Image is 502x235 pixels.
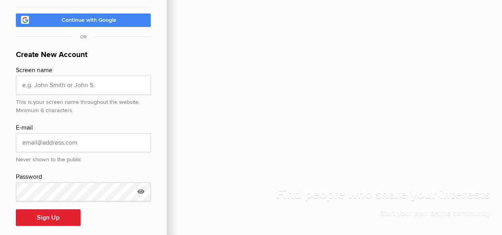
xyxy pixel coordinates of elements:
[16,133,151,152] input: email@address.com
[16,13,151,27] a: Continue with Google
[62,17,116,23] span: Continue with Google
[276,208,490,223] p: Start your own online community
[16,95,151,115] div: This is your screen name throughout the website. Minimum 6 characters.
[16,209,81,226] button: Sign Up
[72,34,94,40] span: OR
[16,49,151,65] h1: Create New Account
[16,76,151,95] input: e.g. John Smith or John S.
[16,123,151,133] div: E-mail
[276,186,490,208] h1: Find people who share your interests
[16,152,151,164] div: Never shown to the public
[16,172,151,182] div: Password
[16,65,151,76] div: Screen name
